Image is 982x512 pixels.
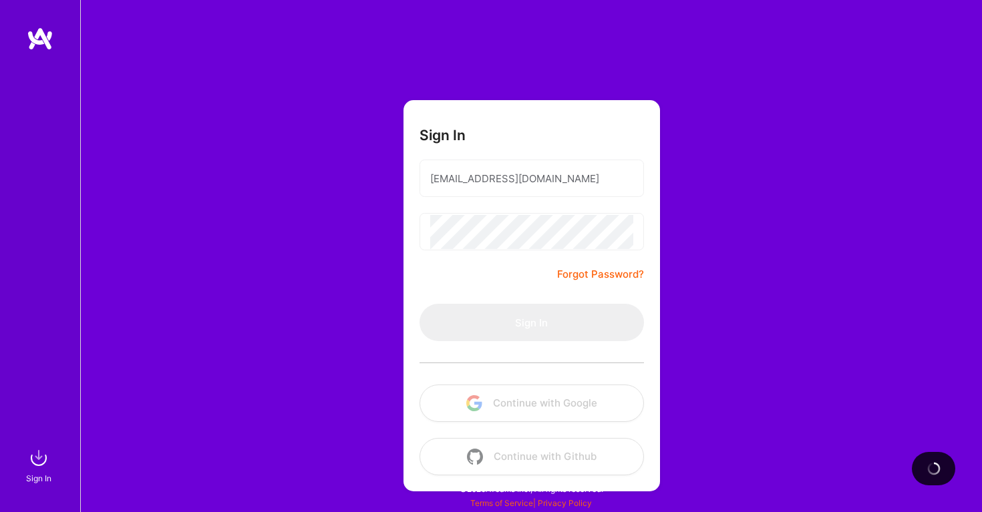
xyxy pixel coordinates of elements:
[26,471,51,485] div: Sign In
[470,498,592,508] span: |
[470,498,533,508] a: Terms of Service
[80,472,982,505] div: © 2025 ATeams Inc., All rights reserved.
[538,498,592,508] a: Privacy Policy
[420,438,644,475] button: Continue with Github
[420,304,644,341] button: Sign In
[557,266,644,282] a: Forgot Password?
[927,461,941,476] img: loading
[466,395,482,411] img: icon
[28,445,52,485] a: sign inSign In
[25,445,52,471] img: sign in
[467,449,483,465] img: icon
[27,27,53,51] img: logo
[430,162,633,196] input: Email...
[420,127,466,144] h3: Sign In
[420,385,644,422] button: Continue with Google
